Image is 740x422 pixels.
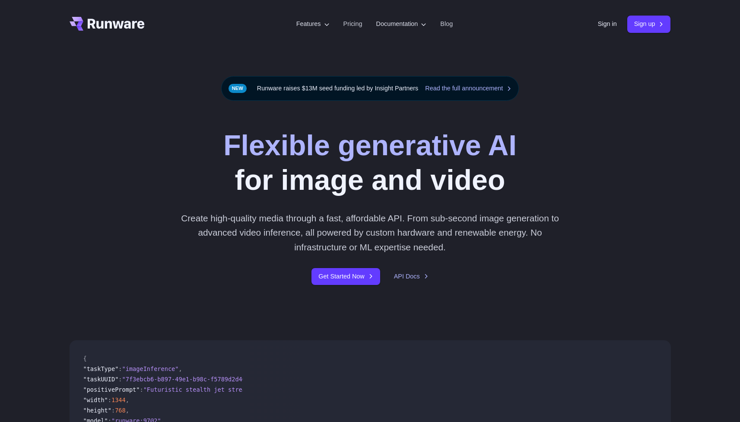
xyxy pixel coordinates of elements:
[118,365,122,372] span: :
[223,129,517,161] strong: Flexible generative AI
[83,396,108,403] span: "width"
[111,396,126,403] span: 1344
[376,19,427,29] label: Documentation
[143,386,465,393] span: "Futuristic stealth jet streaking through a neon-lit cityscape with glowing purple exhaust"
[343,19,362,29] a: Pricing
[122,376,257,383] span: "7f3ebcb6-b897-49e1-b98c-f5789d2d40d7"
[70,17,145,31] a: Go to /
[83,365,119,372] span: "taskType"
[140,386,143,393] span: :
[83,376,119,383] span: "taskUUID"
[440,19,453,29] a: Blog
[425,83,511,93] a: Read the full announcement
[122,365,179,372] span: "imageInference"
[108,396,111,403] span: :
[394,272,429,281] a: API Docs
[126,396,129,403] span: ,
[598,19,617,29] a: Sign in
[178,211,562,254] p: Create high-quality media through a fast, affordable API. From sub-second image generation to adv...
[296,19,330,29] label: Features
[221,76,519,101] div: Runware raises $13M seed funding led by Insight Partners
[83,355,87,362] span: {
[627,16,671,32] a: Sign up
[178,365,182,372] span: ,
[118,376,122,383] span: :
[111,407,115,414] span: :
[115,407,126,414] span: 768
[311,268,380,285] a: Get Started Now
[126,407,129,414] span: ,
[83,407,111,414] span: "height"
[83,386,140,393] span: "positivePrompt"
[223,128,517,197] h1: for image and video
